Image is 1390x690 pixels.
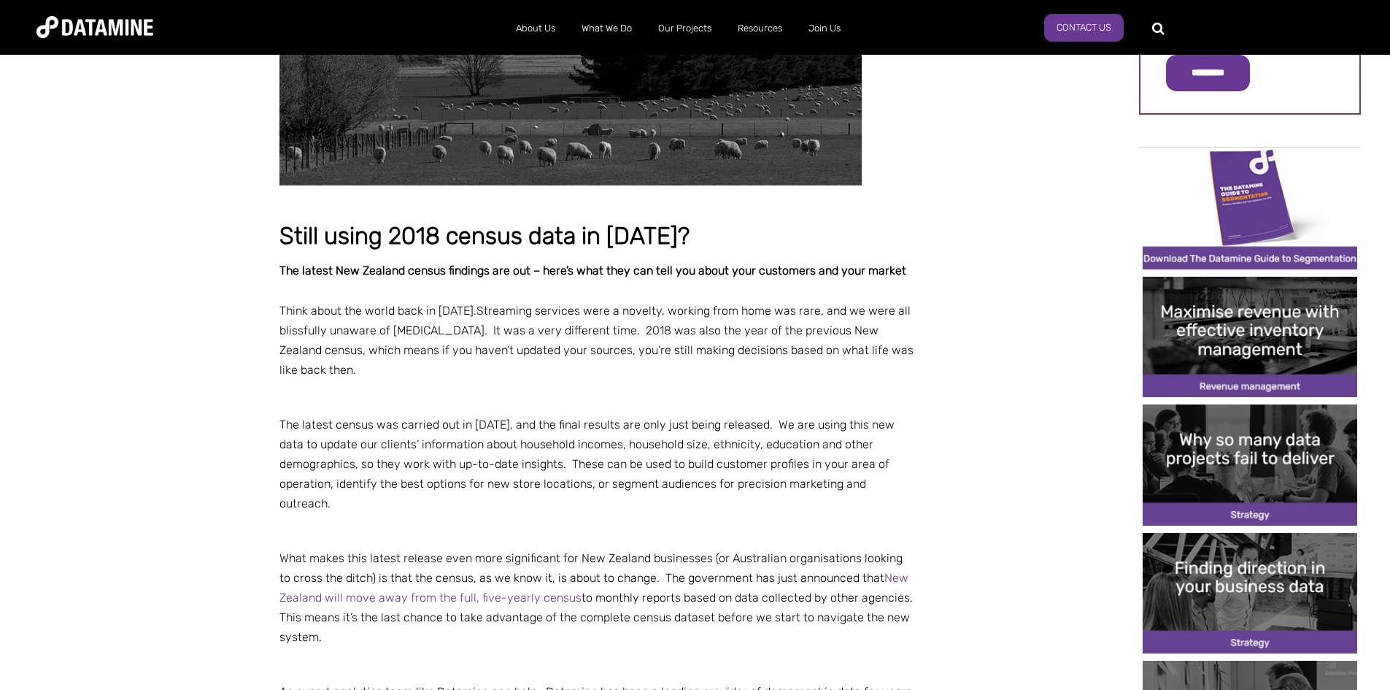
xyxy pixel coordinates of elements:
img: 20250408 Maximise revenue with effective inventory management-1 [1143,277,1357,397]
span: The latest census was carried out in [DATE], and the final results are only just being released. ... [279,418,895,471]
a: What We Do [568,9,645,47]
a: Contact Us [1044,14,1124,42]
a: About Us [503,9,568,47]
a: Resources [725,9,795,47]
img: 20250403 Finding direction in your business data-1 [1143,533,1357,653]
span: Still using 2018 census data in [DATE]? [279,222,690,250]
img: Datamine [36,16,153,38]
a: Join Us [795,9,854,47]
img: why so many data projects fail to deliver [1143,405,1357,525]
strong: The latest New Zealand census findings are out – here’s what they can tell you about your custome... [279,264,906,277]
span: What makes this latest release even more significant for New Zealand businesses (or Australian or... [279,551,916,645]
span: . [353,363,356,377]
a: Our Projects [645,9,725,47]
span: Streaming services were a novelty, working from home was rare, and we were all blissfully unaware... [279,304,914,377]
img: Datamine Guide to Customer Segmentation thumbnail-2 [1143,149,1357,269]
span: Think about the world back in [DATE]. [279,304,476,318]
span: . These can be used to build customer profiles in your area of operation, identify the best optio... [279,457,889,510]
